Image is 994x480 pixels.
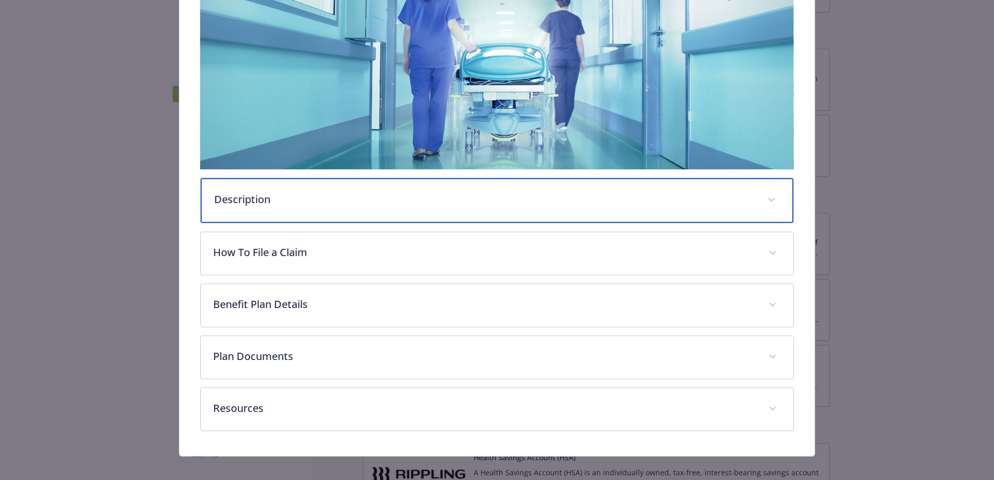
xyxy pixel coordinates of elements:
[213,297,756,312] p: Benefit Plan Details
[201,232,793,275] div: How To File a Claim
[201,336,793,379] div: Plan Documents
[213,349,756,364] p: Plan Documents
[201,178,793,223] div: Description
[214,192,755,207] p: Description
[213,245,756,260] p: How To File a Claim
[201,388,793,431] div: Resources
[213,401,756,416] p: Resources
[201,284,793,327] div: Benefit Plan Details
